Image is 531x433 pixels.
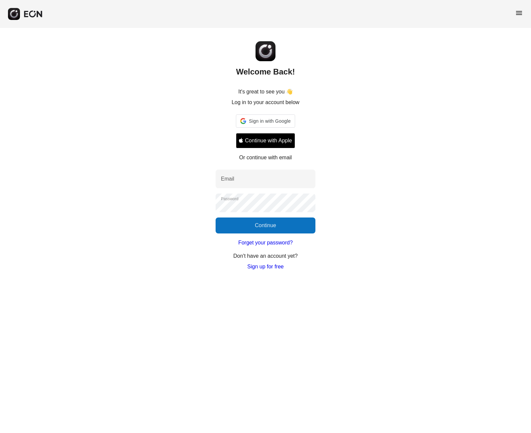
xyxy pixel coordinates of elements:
[236,67,295,77] h2: Welcome Back!
[221,196,239,202] label: Password
[232,98,299,106] p: Log in to your account below
[233,252,297,260] p: Don't have an account yet?
[515,9,523,17] span: menu
[236,114,295,128] div: Sign in with Google
[238,88,293,96] p: It's great to see you 👋
[238,239,293,247] a: Forget your password?
[216,217,315,233] button: Continue
[249,117,290,125] span: Sign in with Google
[247,263,283,271] a: Sign up for free
[236,133,295,148] button: Signin with apple ID
[221,175,234,183] label: Email
[239,154,292,162] p: Or continue with email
